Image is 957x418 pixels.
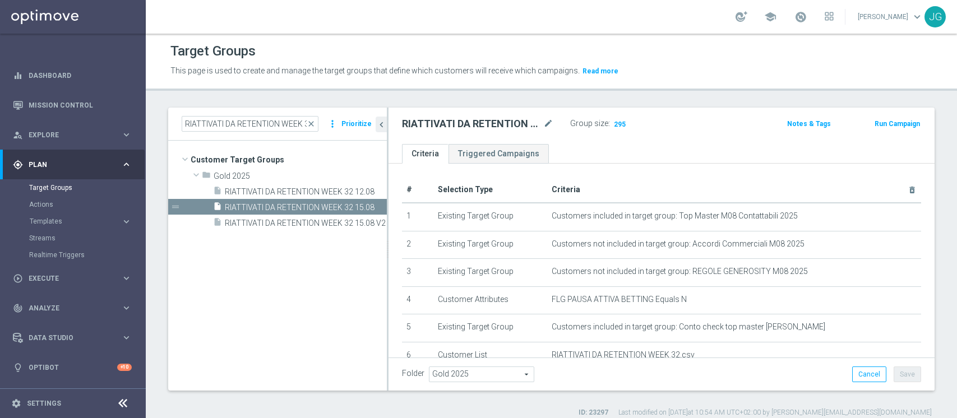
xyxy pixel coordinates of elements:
[13,363,23,373] i: lightbulb
[13,303,23,313] i: track_changes
[543,117,553,131] i: mode_edit
[433,203,548,231] td: Existing Target Group
[170,66,580,75] span: This page is used to create and manage the target groups that define which customers will receive...
[613,120,627,131] span: 295
[402,177,433,203] th: #
[852,366,886,382] button: Cancel
[13,90,132,120] div: Mission Control
[213,186,222,199] i: insert_drive_file
[29,61,132,90] a: Dashboard
[121,303,132,313] i: keyboard_arrow_right
[29,250,117,259] a: Realtime Triggers
[13,352,132,382] div: Optibot
[402,369,424,378] label: Folder
[894,366,921,382] button: Save
[182,116,318,132] input: Quick find group or folder
[552,239,805,249] span: Customers not included in target group: Accordi Commerciali M08 2025
[202,170,211,183] i: folder
[13,61,132,90] div: Dashboard
[213,217,222,230] i: insert_drive_file
[117,364,132,371] div: +10
[433,286,548,314] td: Customer Attributes
[924,6,946,27] div: JG
[608,119,610,128] label: :
[307,119,316,128] span: close
[13,71,23,81] i: equalizer
[170,43,256,59] h1: Target Groups
[402,342,433,370] td: 6
[12,101,132,110] button: Mission Control
[29,90,132,120] a: Mission Control
[225,203,387,212] span: RIATTIVATI DA RETENTION WEEK 32 15.08
[581,65,619,77] button: Read more
[12,363,132,372] button: lightbulb Optibot +10
[327,116,338,132] i: more_vert
[214,171,387,181] span: Gold 2025
[13,273,121,284] div: Execute
[29,161,121,168] span: Plan
[376,117,387,132] button: chevron_left
[911,11,923,23] span: keyboard_arrow_down
[552,322,825,332] span: Customers included in target group: Conto check top master [PERSON_NAME]
[433,177,548,203] th: Selection Type
[121,216,132,227] i: keyboard_arrow_right
[29,200,117,209] a: Actions
[376,119,387,130] i: chevron_left
[579,408,608,417] label: ID: 23297
[402,231,433,259] td: 2
[433,342,548,370] td: Customer List
[402,144,449,164] a: Criteria
[29,335,121,341] span: Data Studio
[121,129,132,140] i: keyboard_arrow_right
[12,160,132,169] button: gps_fixed Plan keyboard_arrow_right
[13,160,121,170] div: Plan
[402,286,433,314] td: 4
[27,400,61,407] a: Settings
[857,8,924,25] a: [PERSON_NAME]keyboard_arrow_down
[13,130,121,140] div: Explore
[402,117,541,131] h2: RIATTIVATI DA RETENTION WEEK 32 15.08
[29,230,145,247] div: Streams
[29,132,121,138] span: Explore
[552,295,687,304] span: FLG PAUSA ATTIVA BETTING Equals N
[191,152,387,168] span: Customer Target Groups
[433,259,548,287] td: Existing Target Group
[908,185,917,194] i: delete_forever
[12,71,132,80] button: equalizer Dashboard
[29,183,117,192] a: Target Groups
[13,130,23,140] i: person_search
[618,408,932,417] label: Last modified on [DATE] at 10:54 AM UTC+02:00 by [PERSON_NAME][EMAIL_ADDRESS][DOMAIN_NAME]
[433,231,548,259] td: Existing Target Group
[30,218,110,225] span: Templates
[12,333,132,342] button: Data Studio keyboard_arrow_right
[13,160,23,170] i: gps_fixed
[29,352,117,382] a: Optibot
[786,118,832,130] button: Notes & Tags
[12,274,132,283] button: play_circle_outline Execute keyboard_arrow_right
[12,304,132,313] button: track_changes Analyze keyboard_arrow_right
[213,202,222,215] i: insert_drive_file
[29,213,145,230] div: Templates
[873,118,921,130] button: Run Campaign
[121,159,132,170] i: keyboard_arrow_right
[764,11,776,23] span: school
[225,219,387,228] span: RIATTIVATI DA RETENTION WEEK 32 15.08 V2
[552,211,798,221] span: Customers included in target group: Top Master M08 Contattabili 2025
[29,196,145,213] div: Actions
[402,314,433,342] td: 5
[433,314,548,342] td: Existing Target Group
[552,267,808,276] span: Customers not included in target group: REGOLE GENEROSITY M08 2025
[570,119,608,128] label: Group size
[225,187,387,197] span: RIATTIVATI DA RETENTION WEEK 32 12.08
[402,259,433,287] td: 3
[11,398,21,408] i: settings
[552,350,695,360] span: RIATTIVATI DA RETENTION WEEK 32.csv
[12,131,132,140] button: person_search Explore keyboard_arrow_right
[29,234,117,243] a: Streams
[30,218,121,225] div: Templates
[13,333,121,343] div: Data Studio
